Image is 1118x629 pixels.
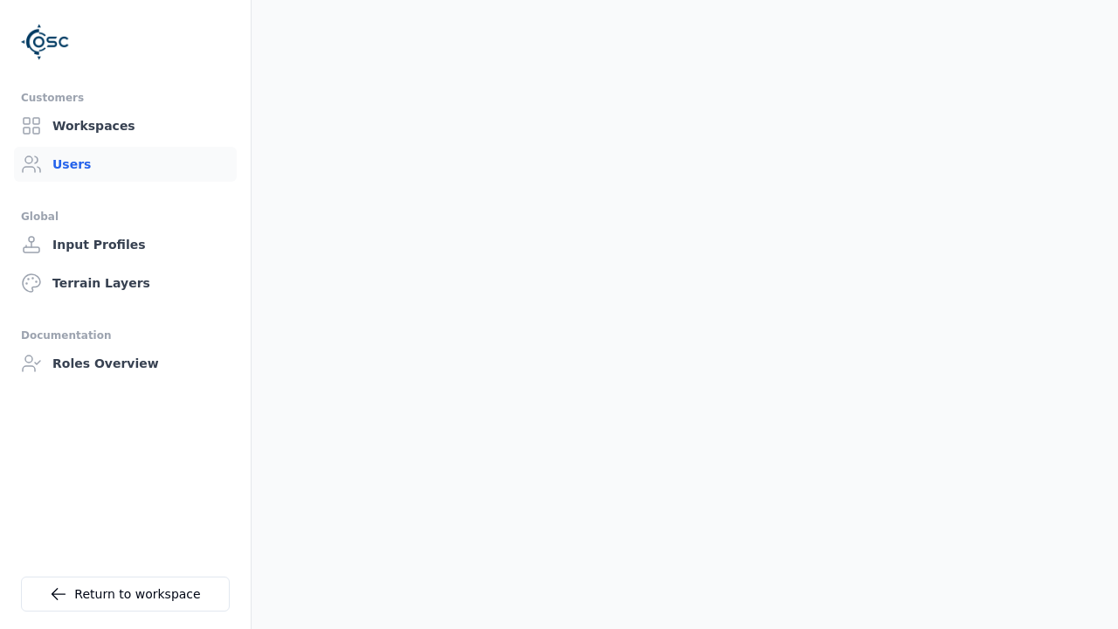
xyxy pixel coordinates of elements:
[14,266,237,301] a: Terrain Layers
[14,147,237,182] a: Users
[14,108,237,143] a: Workspaces
[21,325,230,346] div: Documentation
[21,87,230,108] div: Customers
[14,346,237,381] a: Roles Overview
[21,577,230,612] a: Return to workspace
[14,227,237,262] a: Input Profiles
[21,206,230,227] div: Global
[21,17,70,66] img: Logo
